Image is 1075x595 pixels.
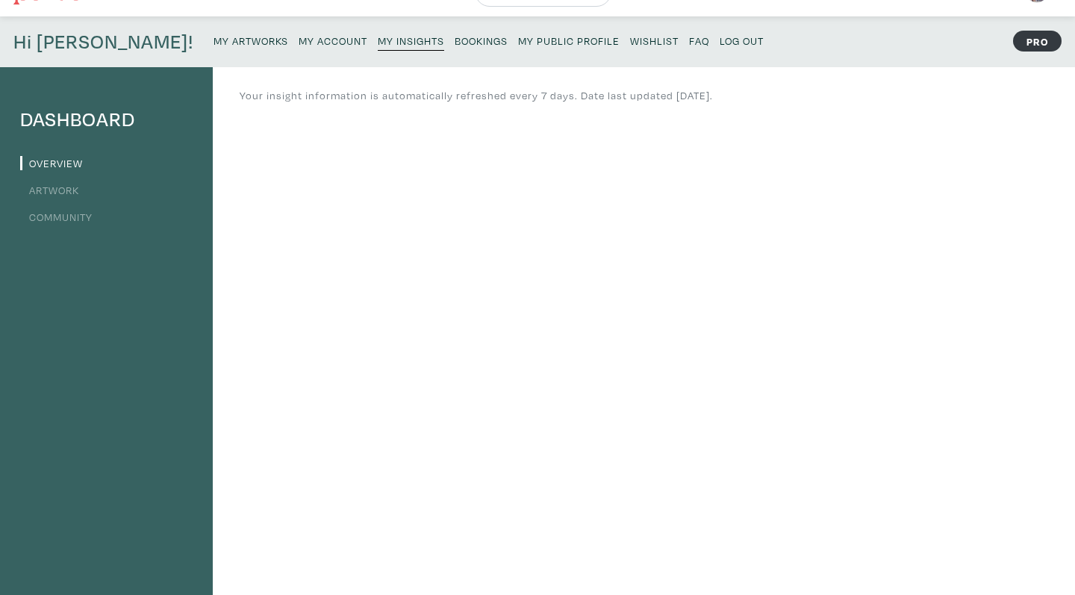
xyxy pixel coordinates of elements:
[455,34,508,48] small: Bookings
[214,34,288,48] small: My Artworks
[630,30,679,50] a: Wishlist
[1013,31,1062,52] strong: PRO
[720,34,764,48] small: Log Out
[240,87,713,104] p: Your insight information is automatically refreshed every 7 days. Date last updated [DATE].
[689,30,709,50] a: FAQ
[299,30,367,50] a: My Account
[20,210,93,224] a: Community
[630,34,679,48] small: Wishlist
[20,183,79,197] a: Artwork
[689,34,709,48] small: FAQ
[20,108,193,131] h4: Dashboard
[378,34,444,48] small: My Insights
[518,30,620,50] a: My Public Profile
[518,34,620,48] small: My Public Profile
[378,30,444,51] a: My Insights
[214,30,288,50] a: My Artworks
[20,156,83,170] a: Overview
[13,30,193,54] h4: Hi [PERSON_NAME]!
[455,30,508,50] a: Bookings
[720,30,764,50] a: Log Out
[299,34,367,48] small: My Account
